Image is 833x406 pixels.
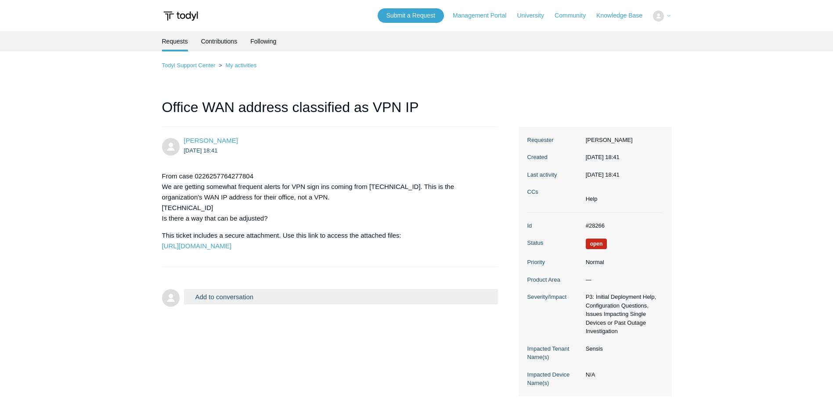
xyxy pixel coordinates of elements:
[527,370,581,388] dt: Impacted Device Name(s)
[162,242,231,250] a: [URL][DOMAIN_NAME]
[162,97,498,127] h1: Office WAN address classified as VPN IP
[596,11,651,20] a: Knowledge Base
[581,221,663,230] dd: #28266
[581,275,663,284] dd: —
[162,8,199,24] img: Todyl Support Center Help Center home page
[581,293,663,336] dd: P3: Initial Deployment Help, Configuration Questions, Issues Impacting Single Devices or Past Out...
[586,154,620,160] time: 2025-09-19T18:41:38+00:00
[527,275,581,284] dt: Product Area
[250,31,276,51] a: Following
[581,344,663,353] dd: Sensis
[527,293,581,301] dt: Severity/Impact
[162,62,216,69] a: Todyl Support Center
[162,62,217,69] li: Todyl Support Center
[162,171,490,224] p: From case 0226257764277804 We are getting somewhat frequent alerts for VPN sign ins coming from [...
[555,11,595,20] a: Community
[453,11,515,20] a: Management Portal
[527,153,581,162] dt: Created
[527,239,581,247] dt: Status
[586,195,598,203] li: Help
[581,136,663,145] dd: [PERSON_NAME]
[527,136,581,145] dt: Requester
[162,31,188,51] li: Requests
[527,221,581,230] dt: Id
[217,62,256,69] li: My activities
[201,31,238,51] a: Contributions
[184,289,498,304] button: Add to conversation
[378,8,444,23] a: Submit a Request
[586,239,607,249] span: We are working on a response for you
[581,258,663,267] dd: Normal
[527,170,581,179] dt: Last activity
[184,137,238,144] span: Daniel Moore
[162,230,490,251] p: This ticket includes a secure attachment. Use this link to access the attached files:
[586,171,620,178] time: 2025-09-19T18:41:38+00:00
[184,137,238,144] a: [PERSON_NAME]
[527,258,581,267] dt: Priority
[225,62,256,69] a: My activities
[527,188,581,196] dt: CCs
[527,344,581,362] dt: Impacted Tenant Name(s)
[184,147,218,154] time: 2025-09-19T18:41:38Z
[517,11,552,20] a: University
[581,370,663,379] dd: N/A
